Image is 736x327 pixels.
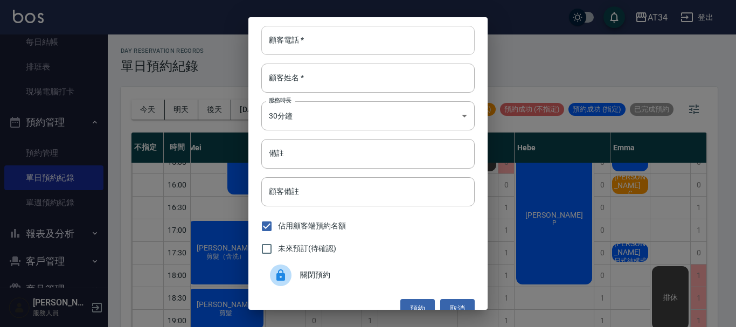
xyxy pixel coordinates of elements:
label: 服務時長 [269,96,291,105]
span: 關閉預約 [300,269,466,281]
span: 佔用顧客端預約名額 [278,220,346,232]
span: 未來預訂(待確認) [278,243,336,254]
button: 預約 [400,299,435,319]
button: 取消 [440,299,475,319]
div: 30分鐘 [261,101,475,130]
div: 關閉預約 [261,260,475,290]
